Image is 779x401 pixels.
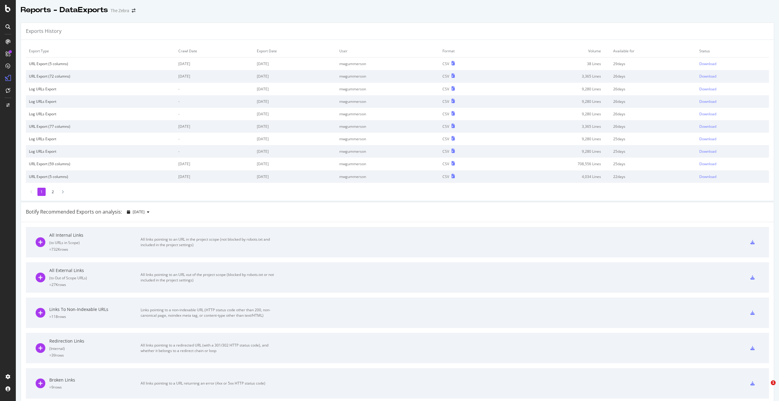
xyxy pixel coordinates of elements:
[610,170,696,183] td: 22 days
[29,61,172,66] div: URL Export (5 columns)
[699,86,716,92] div: Download
[699,136,766,141] a: Download
[750,381,755,385] div: csv-export
[141,237,278,248] div: All links pointing to an URL in the project scope (not blocked by robots.txt and included in the ...
[610,70,696,82] td: 26 days
[442,149,449,154] div: CSV
[750,346,755,350] div: csv-export
[498,158,610,170] td: 708,556 Lines
[141,343,278,354] div: All links pointing to a redirected URL (with a 301/302 HTTP status code), and whether it belongs ...
[498,45,610,58] td: Volume
[254,170,336,183] td: [DATE]
[699,136,716,141] div: Download
[175,145,254,158] td: -
[175,70,254,82] td: [DATE]
[175,45,254,58] td: Crawl Date
[26,45,175,58] td: Export Type
[442,61,449,66] div: CSV
[699,111,766,117] a: Download
[175,158,254,170] td: [DATE]
[175,108,254,120] td: -
[336,170,440,183] td: mwgummerson
[699,161,766,166] a: Download
[699,86,766,92] a: Download
[336,83,440,95] td: mwgummerson
[49,267,141,274] div: All External Links
[175,83,254,95] td: -
[750,311,755,315] div: csv-export
[175,58,254,70] td: [DATE]
[49,338,141,344] div: Redirection Links
[699,174,766,179] a: Download
[498,58,610,70] td: 38 Lines
[771,380,776,385] span: 1
[610,95,696,108] td: 26 days
[175,170,254,183] td: [DATE]
[498,170,610,183] td: 4,034 Lines
[336,45,440,58] td: User
[254,158,336,170] td: [DATE]
[699,124,766,129] a: Download
[699,74,766,79] a: Download
[49,240,141,245] div: ( to URLs in Scope )
[610,133,696,145] td: 25 days
[254,133,336,145] td: [DATE]
[29,74,172,79] div: URL Export (72 columns)
[49,353,141,358] div: = 39 rows
[336,120,440,133] td: mwgummerson
[699,74,716,79] div: Download
[49,188,57,196] li: 2
[442,161,449,166] div: CSV
[758,380,773,395] iframe: Intercom live chat
[610,145,696,158] td: 25 days
[254,83,336,95] td: [DATE]
[49,232,141,238] div: All Internal Links
[49,377,141,383] div: Broken Links
[29,111,172,117] div: Log URLs Export
[254,108,336,120] td: [DATE]
[254,58,336,70] td: [DATE]
[699,149,766,154] a: Download
[498,83,610,95] td: 9,280 Lines
[498,145,610,158] td: 9,280 Lines
[336,133,440,145] td: mwgummerson
[610,158,696,170] td: 25 days
[133,209,145,214] span: 2025 Sep. 16th
[254,95,336,108] td: [DATE]
[498,133,610,145] td: 9,280 Lines
[699,161,716,166] div: Download
[29,86,172,92] div: Log URLs Export
[610,120,696,133] td: 26 days
[442,99,449,104] div: CSV
[442,74,449,79] div: CSV
[699,99,766,104] a: Download
[175,133,254,145] td: -
[442,111,449,117] div: CSV
[336,158,440,170] td: mwgummerson
[29,174,172,179] div: URL Export (5 columns)
[699,99,716,104] div: Download
[29,136,172,141] div: Log URLs Export
[49,346,141,351] div: ( Internal )
[49,247,141,252] div: = 732K rows
[610,58,696,70] td: 29 days
[124,207,152,217] button: [DATE]
[336,70,440,82] td: mwgummerson
[29,99,172,104] div: Log URLs Export
[49,306,141,312] div: Links To Non-Indexable URLs
[26,28,61,35] div: Exports History
[254,145,336,158] td: [DATE]
[498,95,610,108] td: 9,280 Lines
[254,70,336,82] td: [DATE]
[699,111,716,117] div: Download
[29,124,172,129] div: URL Export (77 columns)
[336,95,440,108] td: mwgummerson
[610,83,696,95] td: 26 days
[336,145,440,158] td: mwgummerson
[442,86,449,92] div: CSV
[336,108,440,120] td: mwgummerson
[26,208,122,215] div: Botify Recommended Exports on analysis:
[37,188,46,196] li: 1
[141,307,278,318] div: Links pointing to a non-indexable URL (HTTP status code other than 200, non-canonical page, noind...
[132,9,135,13] div: arrow-right-arrow-left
